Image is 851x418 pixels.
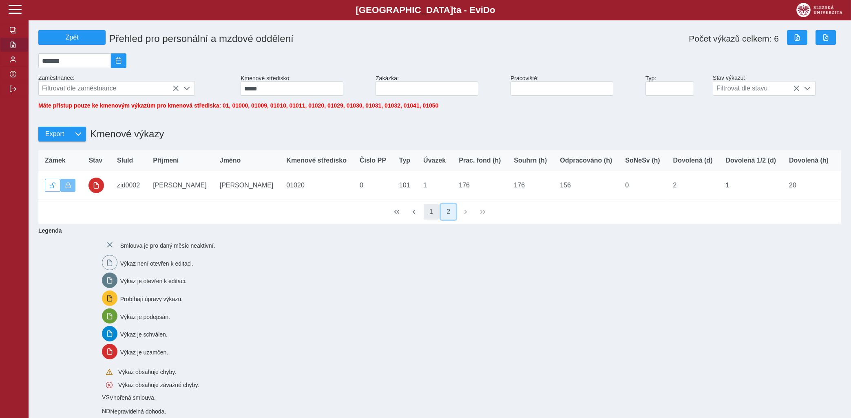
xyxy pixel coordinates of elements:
span: Výkaz je uzamčen. [120,349,168,356]
span: Výkaz není otevřen k editaci. [120,260,193,266]
button: Výkaz uzamčen. [60,179,76,192]
span: Filtrovat dle stavu [713,81,800,95]
span: t [453,5,456,15]
span: Odpracováno (h) [560,157,612,164]
div: Typ: [642,72,710,99]
button: 2025/09 [111,53,126,68]
span: Prac. fond (h) [459,157,501,164]
span: Výkaz je schválen. [120,331,168,338]
span: Příjmení [153,157,179,164]
td: [PERSON_NAME] [213,171,280,200]
span: Výkaz obsahuje chyby. [118,369,176,375]
span: Vnořená smlouva. [110,395,156,401]
button: Export [38,127,71,141]
span: Zámek [45,157,66,164]
span: Výkaz obsahuje závažné chyby. [118,382,199,388]
span: Probíhají úpravy výkazu. [120,296,183,302]
button: uzamčeno [88,178,104,193]
div: Zaměstnanec: [35,71,237,99]
span: Filtrovat dle zaměstnance [39,81,179,95]
span: Smlouva vnořená do kmene [102,394,110,400]
span: SluId [117,157,133,164]
span: Stav [88,157,102,164]
span: Výkaz je podepsán. [120,313,170,320]
span: o [490,5,495,15]
h1: Kmenové výkazy [86,124,164,144]
img: logo_web_su.png [796,3,842,17]
span: Export [45,130,64,138]
td: 20 [782,171,835,200]
span: Dovolená (d) [673,157,713,164]
span: Jméno [220,157,241,164]
span: Kmenové středisko [286,157,347,164]
td: [PERSON_NAME] [146,171,213,200]
div: Pracoviště: [507,72,642,99]
span: Výkaz je otevřen k editaci. [120,278,187,284]
td: 01020 [280,171,353,200]
span: Smlouva je pro daný měsíc neaktivní. [120,242,215,249]
span: Souhrn (h) [514,157,547,164]
span: Číslo PP [360,157,386,164]
span: Úvazek [423,157,446,164]
span: Dovolená (h) [789,157,829,164]
td: 0 [353,171,393,200]
button: 2 [441,204,456,220]
div: Zakázka: [372,72,507,99]
b: Legenda [35,224,838,237]
button: Zpět [38,30,106,45]
td: 1 [417,171,452,200]
td: 0 [619,171,666,200]
span: Smlouva vnořená do kmene [102,408,110,414]
div: Kmenové středisko: [237,72,372,99]
button: Export do Excelu [787,30,807,45]
span: Nepravidelná dohoda. [110,408,166,415]
td: zid0002 [111,171,146,200]
span: D [483,5,490,15]
span: Typ [399,157,410,164]
div: Stav výkazu: [710,71,844,99]
span: Máte přístup pouze ke kmenovým výkazům pro kmenová střediska: 01, 01000, 01009, 01010, 01011, 010... [38,102,438,109]
td: 156 [553,171,619,200]
td: 2 [667,171,719,200]
td: 101 [393,171,417,200]
b: [GEOGRAPHIC_DATA] a - Evi [24,5,827,15]
span: Počet výkazů celkem: 6 [689,34,779,44]
span: SoNeSv (h) [625,157,660,164]
button: 1 [424,204,439,220]
span: Dovolená 1/2 (d) [726,157,776,164]
td: 1 [719,171,783,200]
td: 176 [507,171,553,200]
span: Zpět [42,34,102,41]
button: Export do PDF [816,30,836,45]
td: 176 [452,171,507,200]
h1: Přehled pro personální a mzdové oddělení [106,30,511,48]
button: Odemknout výkaz. [45,179,60,192]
